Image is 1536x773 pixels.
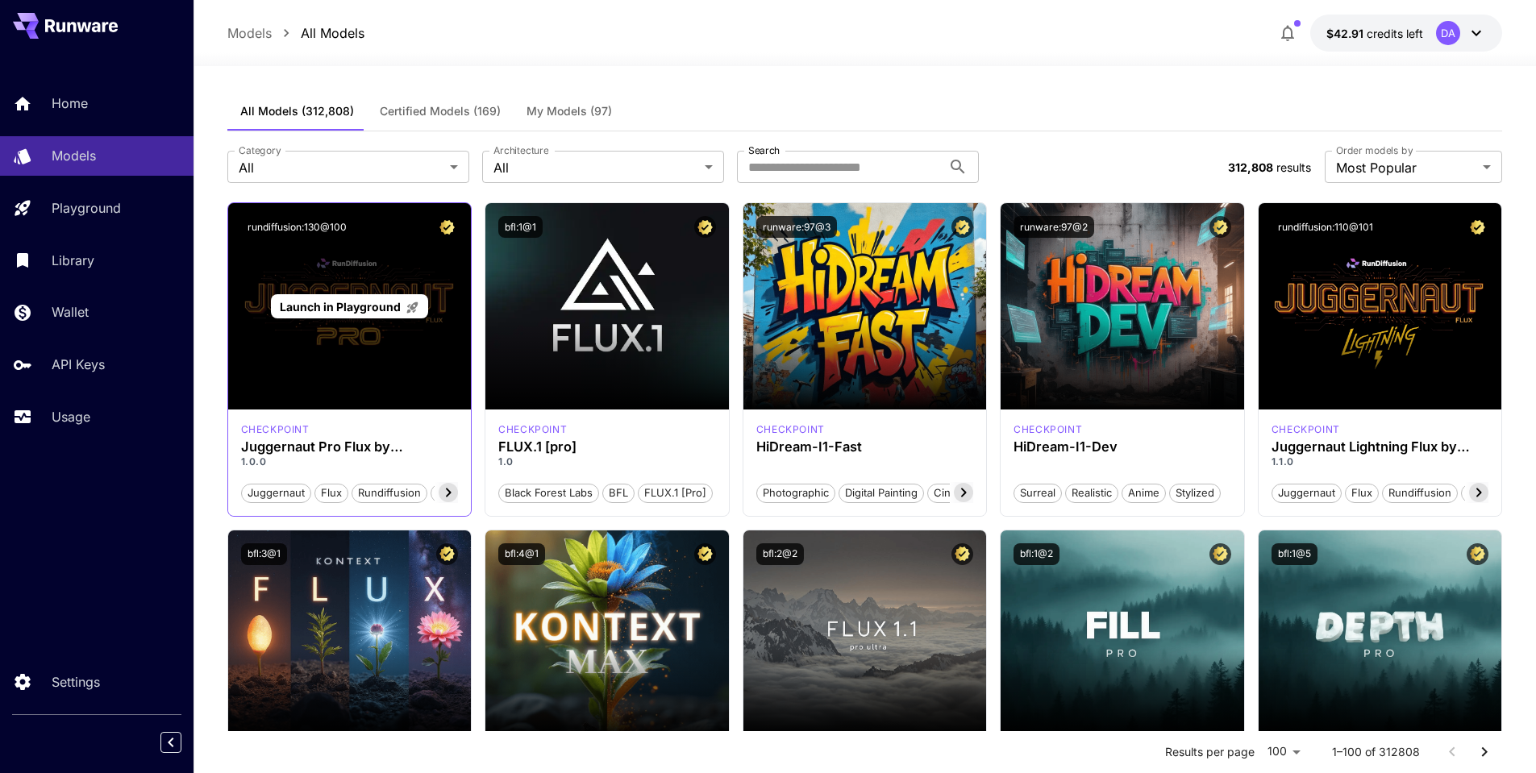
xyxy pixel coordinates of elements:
h3: HiDream-I1-Fast [756,439,974,455]
span: Launch in Playground [280,300,401,314]
nav: breadcrumb [227,23,364,43]
span: juggernaut [1272,485,1341,501]
button: BFL [602,482,635,503]
span: juggernaut [242,485,310,501]
button: Certified Model – Vetted for best performance and includes a commercial license. [1467,216,1488,238]
button: Realistic [1065,482,1118,503]
h3: Juggernaut Lightning Flux by RunDiffusion [1272,439,1489,455]
p: checkpoint [498,422,567,437]
p: Settings [52,672,100,692]
button: Surreal [1014,482,1062,503]
button: runware:97@2 [1014,216,1094,238]
p: All Models [301,23,364,43]
button: Certified Model – Vetted for best performance and includes a commercial license. [694,543,716,565]
h3: Juggernaut Pro Flux by RunDiffusion [241,439,459,455]
button: schnell [1461,482,1510,503]
span: Black Forest Labs [499,485,598,501]
button: Black Forest Labs [498,482,599,503]
p: Home [52,94,88,113]
p: checkpoint [1014,422,1082,437]
button: Anime [1122,482,1166,503]
button: rundiffusion:110@101 [1272,216,1380,238]
span: Digital Painting [839,485,923,501]
button: flux [1345,482,1379,503]
p: Library [52,251,94,270]
span: All [239,158,443,177]
button: bfl:1@1 [498,216,543,238]
a: Models [227,23,272,43]
span: flux [315,485,348,501]
span: schnell [1462,485,1509,501]
button: rundiffusion [1382,482,1458,503]
button: Certified Model – Vetted for best performance and includes a commercial license. [1467,543,1488,565]
button: juggernaut [1272,482,1342,503]
label: Order models by [1336,143,1413,157]
p: checkpoint [1272,422,1340,437]
span: BFL [603,485,634,501]
button: runware:97@3 [756,216,837,238]
h3: HiDream-I1-Dev [1014,439,1231,455]
span: All Models (312,808) [240,104,354,118]
div: HiDream Dev [1014,422,1082,437]
span: Realistic [1066,485,1118,501]
button: bfl:2@2 [756,543,804,565]
div: FLUX.1 D [1272,422,1340,437]
button: Certified Model – Vetted for best performance and includes a commercial license. [694,216,716,238]
p: Playground [52,198,121,218]
span: results [1276,160,1311,174]
button: Cinematic [927,482,989,503]
button: Digital Painting [839,482,924,503]
button: bfl:3@1 [241,543,287,565]
button: bfl:1@2 [1014,543,1059,565]
span: All [493,158,698,177]
button: pro [431,482,460,503]
span: flux [1346,485,1378,501]
p: API Keys [52,355,105,374]
span: 312,808 [1228,160,1273,174]
span: Most Popular [1336,158,1476,177]
button: bfl:1@5 [1272,543,1317,565]
span: rundiffusion [352,485,427,501]
p: Usage [52,407,90,426]
button: flux [314,482,348,503]
button: Go to next page [1468,736,1501,768]
button: Certified Model – Vetted for best performance and includes a commercial license. [951,543,973,565]
button: bfl:4@1 [498,543,545,565]
p: 1–100 of 312808 [1332,744,1420,760]
span: $42.91 [1326,27,1367,40]
button: Certified Model – Vetted for best performance and includes a commercial license. [436,216,458,238]
p: Wallet [52,302,89,322]
span: Stylized [1170,485,1220,501]
span: FLUX.1 [pro] [639,485,712,501]
button: juggernaut [241,482,311,503]
span: My Models (97) [527,104,612,118]
span: rundiffusion [1383,485,1457,501]
button: Photographic [756,482,835,503]
button: Certified Model – Vetted for best performance and includes a commercial license. [436,543,458,565]
label: Search [748,143,780,157]
button: rundiffusion:130@100 [241,216,353,238]
label: Architecture [493,143,548,157]
div: FLUX.1 D [241,422,310,437]
label: Category [239,143,281,157]
span: Anime [1122,485,1165,501]
div: HiDream Fast [756,422,825,437]
div: 100 [1261,740,1306,763]
div: fluxpro [498,422,567,437]
div: FLUX.1 [pro] [498,439,716,455]
button: rundiffusion [352,482,427,503]
div: $42.91362 [1326,25,1423,42]
p: 1.0 [498,455,716,469]
div: DA [1436,21,1460,45]
span: Surreal [1014,485,1061,501]
button: $42.91362DA [1310,15,1502,52]
button: Collapse sidebar [160,732,181,753]
div: Collapse sidebar [173,728,194,757]
button: Stylized [1169,482,1221,503]
span: Certified Models (169) [380,104,501,118]
p: Models [52,146,96,165]
span: Cinematic [928,485,989,501]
